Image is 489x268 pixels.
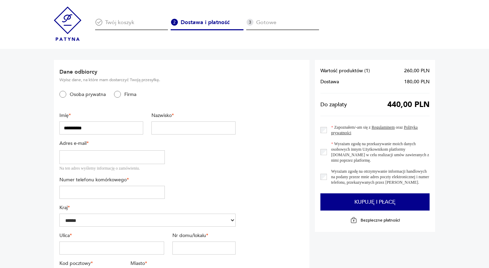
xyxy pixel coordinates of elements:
img: Ikona [246,19,253,26]
div: Dostawa i płatność [171,19,243,30]
button: Kupuję i płacę [320,193,430,211]
span: 260,00 PLN [404,68,430,74]
label: Firma [121,91,136,98]
label: Kod pocztowy [59,260,122,267]
label: Zapoznałem/-am się z oraz [327,125,430,136]
div: Na ten adres wyślemy informację o zamówieniu. [59,165,165,171]
img: Patyna - sklep z meblami i dekoracjami vintage [54,7,81,41]
span: Do zapłaty [320,102,347,107]
label: Ulica [59,232,164,239]
label: Adres e-mail [59,140,165,147]
span: Dostawa [320,79,339,85]
label: Wyrażam zgodę na przekazywanie moich danych osobowych innym Użytkownikom platformy [DOMAIN_NAME] ... [327,141,430,163]
img: Ikona kłódki [350,217,357,224]
a: Regulaminem [372,125,395,130]
label: Nazwisko [151,112,235,119]
p: Wpisz dane, na które mam dostarczyć Twoją przesyłkę. [59,77,236,83]
label: Numer telefonu komórkowego [59,176,165,183]
label: Miasto [130,260,236,267]
img: Ikona [171,19,178,26]
span: Wartość produktów ( 1 ) [320,68,370,74]
img: Ikona [95,19,102,26]
div: Twój koszyk [95,19,168,30]
label: Osoba prywatna [66,91,106,98]
label: Wyrażam zgodę na otrzymywanie informacji handlowych na podany przeze mnie adres poczty elektronic... [327,169,430,185]
h2: Dane odbiorcy [59,68,236,76]
p: Bezpieczne płatności [361,217,400,223]
div: Gotowe [246,19,319,30]
span: 180,00 PLN [404,79,430,85]
label: Nr domu/lokalu [172,232,235,239]
span: 440,00 PLN [387,102,430,107]
label: Kraj [59,204,236,211]
label: Imię [59,112,143,119]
